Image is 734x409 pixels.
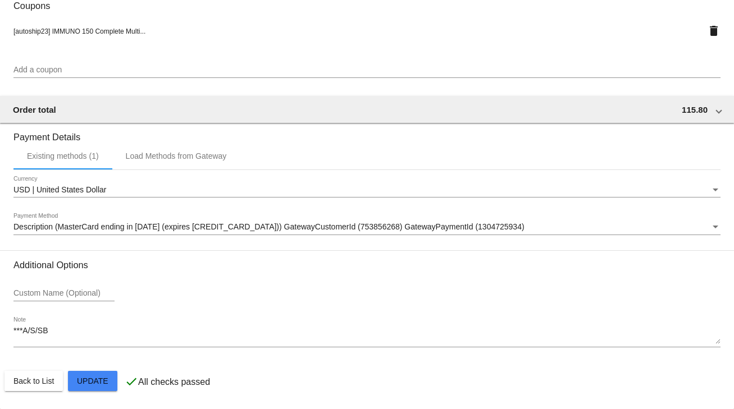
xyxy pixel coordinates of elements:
[68,371,117,391] button: Update
[13,123,721,143] h3: Payment Details
[13,27,145,35] span: [autoship23] IMMUNO 150 Complete Multi...
[77,376,108,385] span: Update
[13,186,721,195] mat-select: Currency
[707,24,721,38] mat-icon: delete
[13,185,106,194] span: USD | United States Dollar
[13,223,721,232] mat-select: Payment Method
[13,222,525,231] span: Description (MasterCard ending in [DATE] (expires [CREDIT_CARD_DATA])) GatewayCustomerId (7538562...
[13,376,54,385] span: Back to List
[138,377,210,387] p: All checks passed
[13,289,115,298] input: Custom Name (Optional)
[13,260,721,270] h3: Additional Options
[682,105,708,114] span: 115.80
[4,371,63,391] button: Back to List
[125,375,138,388] mat-icon: check
[27,151,99,160] div: Existing methods (1)
[126,151,227,160] div: Load Methods from Gateway
[13,105,56,114] span: Order total
[13,66,721,75] input: Add a coupon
